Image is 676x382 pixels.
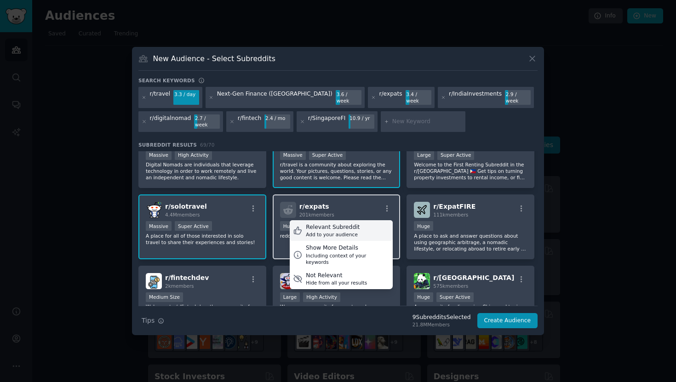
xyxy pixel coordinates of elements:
img: Philippines_Expats [280,273,296,289]
span: 575k members [433,283,468,289]
span: 111k members [433,212,468,217]
div: Massive [280,150,306,160]
span: r/ fintechdev [165,274,209,281]
div: 2.9 / week [505,90,531,105]
div: Huge [280,221,299,231]
div: r/IndiaInvestments [449,90,502,105]
div: Super Active [309,150,346,160]
span: 201k members [299,212,334,217]
input: New Keyword [392,118,462,126]
span: Subreddit Results [138,142,197,148]
div: r/expats [379,90,402,105]
div: r/fintech [238,114,261,129]
img: solotravel [146,202,162,218]
button: Create Audience [477,313,538,329]
p: A place for all of those interested in solo travel to share their experiences and stories! [146,233,259,245]
div: 3.4 / week [406,90,431,105]
div: 3.3 / day [173,90,199,98]
span: r/ [GEOGRAPHIC_DATA] [433,274,514,281]
p: We are a community for expats and [DEMOGRAPHIC_DATA] living in the great country of [GEOGRAPHIC_D... [280,303,393,323]
div: r/travel [150,90,171,105]
div: 2.7 / week [194,114,220,129]
div: Relevant Subreddit [306,223,360,232]
div: Not Relevant [306,272,367,280]
p: r/travel is a community about exploring the world. Your pictures, questions, stories, or any good... [280,161,393,181]
div: High Activity [175,150,212,160]
div: 10.9 / yr [349,114,374,123]
p: A community for discussing China and topics related to it. All viewpoints and opinions are welcom... [414,303,527,323]
div: Super Active [175,221,212,231]
img: fintechdev [146,273,162,289]
div: r/digitalnomad [150,114,191,129]
div: r/SingaporeFI [308,114,346,129]
div: Massive [146,221,172,231]
span: 2k members [165,283,194,289]
div: Including context of your keywords [306,252,390,265]
p: Welcome to /r/fintechdev, the community for engineers and everyone who builds fintech products. W... [146,303,259,323]
span: Tips [142,316,155,325]
div: 21.8M Members [412,321,471,328]
p: Welcome to the First Renting Subreddit in the r/[GEOGRAPHIC_DATA] 🇵🇭 Get tips on turning property... [414,161,527,181]
span: r/ ExpatFIRE [433,203,475,210]
span: r/ solotravel [165,203,207,210]
p: reddit's best expats sub [280,233,393,239]
div: Show More Details [306,244,390,252]
p: Digital Nomads are individuals that leverage technology in order to work remotely and live an ind... [146,161,259,181]
div: Huge [414,221,433,231]
div: Super Active [436,292,474,302]
div: Medium Size [146,292,183,302]
h3: New Audience - Select Subreddits [153,54,275,63]
span: r/ expats [299,203,329,210]
div: Add to your audience [306,231,360,238]
p: A place to ask and answer questions about using geographic arbitrage, a nomadic lifestyle, or rel... [414,233,527,252]
div: Large [280,292,300,302]
div: Hide from all your results [306,279,367,286]
button: Tips [138,313,167,329]
div: 3.6 / week [336,90,361,105]
div: Large [414,150,434,160]
div: 2.4 / mo [264,114,290,123]
div: Huge [414,292,433,302]
span: 4.4M members [165,212,200,217]
div: High Activity [303,292,340,302]
div: Massive [146,150,172,160]
img: China [414,273,430,289]
img: ExpatFIRE [414,202,430,218]
div: Super Active [437,150,475,160]
div: Next-Gen Finance ([GEOGRAPHIC_DATA]) [217,90,332,105]
span: 69 / 70 [200,142,215,148]
div: 9 Subreddit s Selected [412,314,471,322]
h3: Search keywords [138,77,195,84]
